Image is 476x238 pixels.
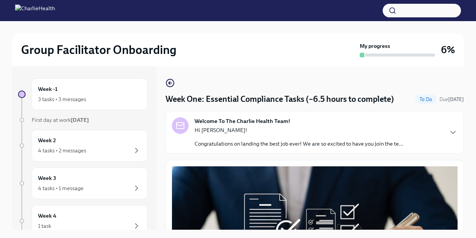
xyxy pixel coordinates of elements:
a: Week 34 tasks • 1 message [18,167,148,199]
strong: [DATE] [448,97,464,102]
div: 1 task [38,222,51,230]
h6: Week 4 [38,212,56,220]
h6: Week -1 [38,85,58,93]
h6: Week 3 [38,174,56,182]
h2: Group Facilitator Onboarding [21,42,176,57]
span: To Do [415,97,436,102]
a: Week 24 tasks • 2 messages [18,130,148,161]
h4: Week One: Essential Compliance Tasks (~6.5 hours to complete) [166,94,394,105]
p: Congratulations on landing the best job ever! We are so excited to have you join the te... [195,140,403,147]
img: CharlieHealth [15,5,55,17]
h3: 6% [441,43,455,57]
strong: Welcome To The Charlie Health Team! [195,117,290,125]
a: First day at work[DATE] [18,116,148,124]
div: 4 tasks • 2 messages [38,147,86,154]
span: First day at work [32,117,89,123]
a: Week -13 tasks • 3 messages [18,78,148,110]
a: Week 41 task [18,205,148,237]
div: 4 tasks • 1 message [38,184,84,192]
span: Due [440,97,464,102]
h6: Week 2 [38,136,56,144]
div: 3 tasks • 3 messages [38,95,86,103]
p: Hi [PERSON_NAME]! [195,126,403,134]
strong: My progress [360,42,390,50]
strong: [DATE] [71,117,89,123]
